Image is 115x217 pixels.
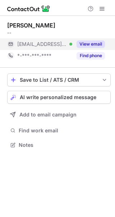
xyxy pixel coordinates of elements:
button: save-profile-one-click [7,73,111,86]
button: Find work email [7,125,111,136]
span: AI write personalized message [20,94,96,100]
img: ContactOut v5.3.10 [7,4,50,13]
span: [EMAIL_ADDRESS][DOMAIN_NAME] [17,41,67,47]
div: -- [7,30,111,36]
div: [PERSON_NAME] [7,22,55,29]
span: Add to email campaign [19,112,77,118]
div: Save to List / ATS / CRM [20,77,98,83]
button: Notes [7,140,111,150]
button: AI write personalized message [7,91,111,104]
button: Reveal Button [77,52,105,59]
button: Reveal Button [77,41,105,48]
span: Find work email [19,127,108,134]
span: Notes [19,142,108,148]
button: Add to email campaign [7,108,111,121]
